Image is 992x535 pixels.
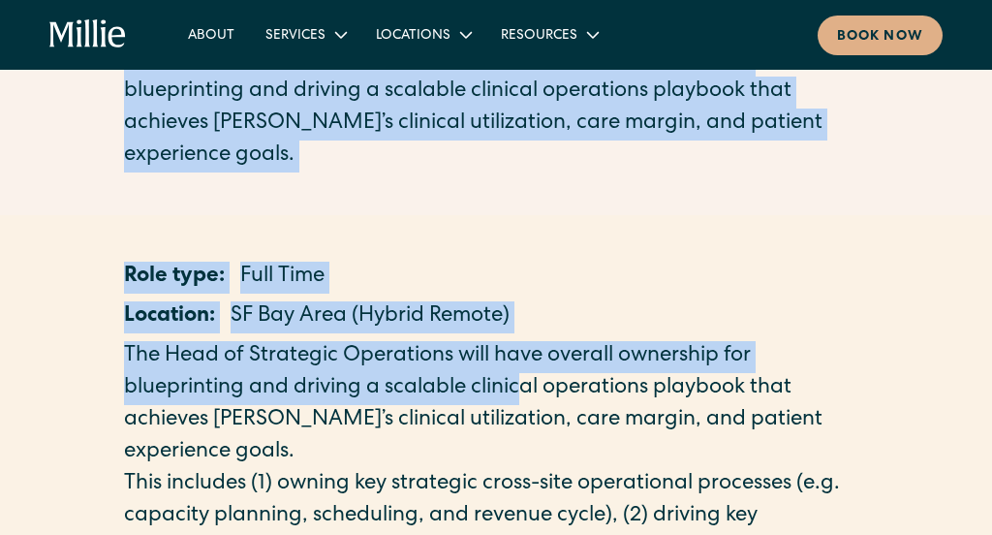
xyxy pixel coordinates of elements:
p: Role type: [124,262,225,294]
p: The Head of Strategic Operations will have overall ownership for blueprinting and driving a scala... [124,341,868,469]
a: home [49,19,126,49]
div: Resources [501,26,577,47]
div: Locations [360,18,485,50]
p: Full Time [240,262,325,294]
div: Book now [837,27,923,47]
div: Locations [376,26,450,47]
div: Services [250,18,360,50]
p: Location: [124,301,215,333]
p: The Head of Strategic Operations will have overall ownership for blueprinting and driving a scala... [124,45,868,173]
p: SF Bay Area (Hybrid Remote) [231,301,510,333]
div: Services [265,26,325,47]
a: Book now [818,16,943,55]
div: Resources [485,18,612,50]
a: About [172,18,250,50]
